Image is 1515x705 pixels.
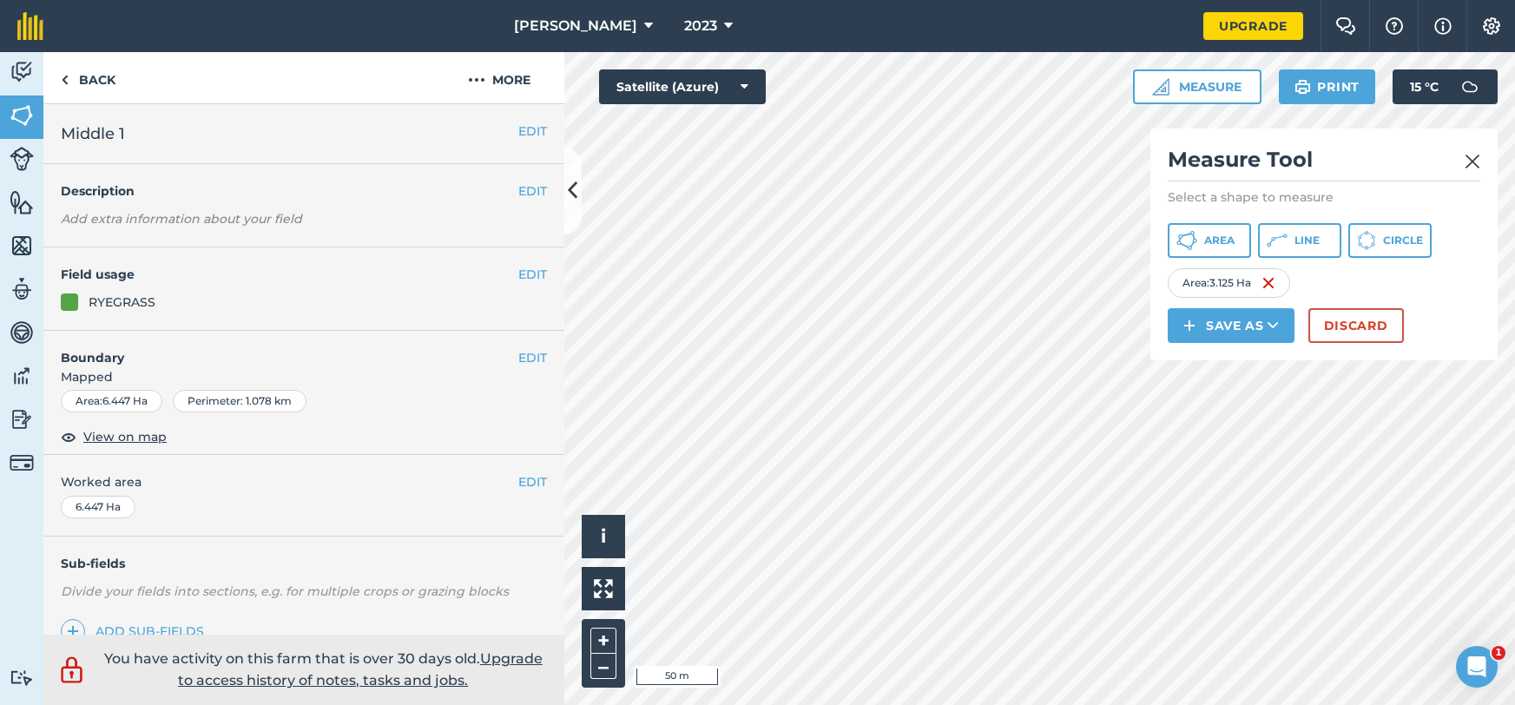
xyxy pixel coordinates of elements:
[10,102,34,128] img: svg+xml;base64,PHN2ZyB4bWxucz0iaHR0cDovL3d3dy53My5vcmcvMjAwMC9zdmciIHdpZHRoPSI1NiIgaGVpZ2h0PSI2MC...
[1183,315,1196,336] img: svg+xml;base64,PHN2ZyB4bWxucz0iaHR0cDovL3d3dy53My5vcmcvMjAwMC9zdmciIHdpZHRoPSIxNCIgaGVpZ2h0PSIyNC...
[594,579,613,598] img: Four arrows, one pointing top left, one top right, one bottom right and the last bottom left
[10,233,34,259] img: svg+xml;base64,PHN2ZyB4bWxucz0iaHR0cDovL3d3dy53My5vcmcvMjAwMC9zdmciIHdpZHRoPSI1NiIgaGVpZ2h0PSI2MC...
[518,348,547,367] button: EDIT
[1203,12,1303,40] a: Upgrade
[43,331,518,367] h4: Boundary
[10,320,34,346] img: svg+xml;base64,PD94bWwgdmVyc2lvbj0iMS4wIiBlbmNvZGluZz0idXRmLTgiPz4KPCEtLSBHZW5lcmF0b3I6IEFkb2JlIE...
[10,406,34,432] img: svg+xml;base64,PD94bWwgdmVyc2lvbj0iMS4wIiBlbmNvZGluZz0idXRmLTgiPz4KPCEtLSBHZW5lcmF0b3I6IEFkb2JlIE...
[518,265,547,284] button: EDIT
[1410,69,1439,104] span: 15 ° C
[1393,69,1498,104] button: 15 °C
[67,621,79,642] img: svg+xml;base64,PHN2ZyB4bWxucz0iaHR0cDovL3d3dy53My5vcmcvMjAwMC9zdmciIHdpZHRoPSIxNCIgaGVpZ2h0PSIyNC...
[582,515,625,558] button: i
[518,181,547,201] button: EDIT
[61,426,167,447] button: View on map
[61,583,509,599] em: Divide your fields into sections, e.g. for multiple crops or grazing blocks
[1492,646,1505,660] span: 1
[17,12,43,40] img: fieldmargin Logo
[590,654,616,679] button: –
[43,367,564,386] span: Mapped
[1168,308,1294,343] button: Save as
[61,122,125,146] span: Middle 1
[1204,234,1235,247] span: Area
[1261,273,1275,293] img: svg+xml;base64,PHN2ZyB4bWxucz0iaHR0cDovL3d3dy53My5vcmcvMjAwMC9zdmciIHdpZHRoPSIxNiIgaGVpZ2h0PSIyNC...
[89,293,155,312] div: RYEGRASS
[1348,223,1432,258] button: Circle
[1384,17,1405,35] img: A question mark icon
[1481,17,1502,35] img: A cog icon
[1452,69,1487,104] img: svg+xml;base64,PD94bWwgdmVyc2lvbj0iMS4wIiBlbmNvZGluZz0idXRmLTgiPz4KPCEtLSBHZW5lcmF0b3I6IEFkb2JlIE...
[61,69,69,90] img: svg+xml;base64,PHN2ZyB4bWxucz0iaHR0cDovL3d3dy53My5vcmcvMjAwMC9zdmciIHdpZHRoPSI5IiBoZWlnaHQ9IjI0Ii...
[61,619,211,643] a: Add sub-fields
[10,147,34,171] img: svg+xml;base64,PD94bWwgdmVyc2lvbj0iMS4wIiBlbmNvZGluZz0idXRmLTgiPz4KPCEtLSBHZW5lcmF0b3I6IEFkb2JlIE...
[56,654,87,686] img: svg+xml;base64,PD94bWwgdmVyc2lvbj0iMS4wIiBlbmNvZGluZz0idXRmLTgiPz4KPCEtLSBHZW5lcmF0b3I6IEFkb2JlIE...
[43,554,564,573] h4: Sub-fields
[1434,16,1452,36] img: svg+xml;base64,PHN2ZyB4bWxucz0iaHR0cDovL3d3dy53My5vcmcvMjAwMC9zdmciIHdpZHRoPSIxNyIgaGVpZ2h0PSIxNy...
[96,648,551,692] p: You have activity on this farm that is over 30 days old.
[1168,146,1480,181] h2: Measure Tool
[61,496,135,518] div: 6.447 Ha
[468,69,485,90] img: svg+xml;base64,PHN2ZyB4bWxucz0iaHR0cDovL3d3dy53My5vcmcvMjAwMC9zdmciIHdpZHRoPSIyMCIgaGVpZ2h0PSIyNC...
[61,181,547,201] h4: Description
[61,472,547,491] span: Worked area
[10,189,34,215] img: svg+xml;base64,PHN2ZyB4bWxucz0iaHR0cDovL3d3dy53My5vcmcvMjAwMC9zdmciIHdpZHRoPSI1NiIgaGVpZ2h0PSI2MC...
[1168,188,1480,206] p: Select a shape to measure
[10,363,34,389] img: svg+xml;base64,PD94bWwgdmVyc2lvbj0iMS4wIiBlbmNvZGluZz0idXRmLTgiPz4KPCEtLSBHZW5lcmF0b3I6IEFkb2JlIE...
[590,628,616,654] button: +
[1456,646,1498,688] iframe: Intercom live chat
[1335,17,1356,35] img: Two speech bubbles overlapping with the left bubble in the forefront
[10,276,34,302] img: svg+xml;base64,PD94bWwgdmVyc2lvbj0iMS4wIiBlbmNvZGluZz0idXRmLTgiPz4KPCEtLSBHZW5lcmF0b3I6IEFkb2JlIE...
[1279,69,1376,104] button: Print
[1133,69,1261,104] button: Measure
[599,69,766,104] button: Satellite (Azure)
[61,390,162,412] div: Area : 6.447 Ha
[1168,268,1290,298] div: Area : 3.125 Ha
[518,122,547,141] button: EDIT
[518,472,547,491] button: EDIT
[1294,234,1320,247] span: Line
[83,427,167,446] span: View on map
[1465,151,1480,172] img: svg+xml;base64,PHN2ZyB4bWxucz0iaHR0cDovL3d3dy53My5vcmcvMjAwMC9zdmciIHdpZHRoPSIyMiIgaGVpZ2h0PSIzMC...
[1152,78,1169,96] img: Ruler icon
[61,265,518,284] h4: Field usage
[434,52,564,103] button: More
[684,16,717,36] span: 2023
[61,211,302,227] em: Add extra information about your field
[1168,223,1251,258] button: Area
[1308,308,1404,343] button: Discard
[1258,223,1341,258] button: Line
[514,16,637,36] span: [PERSON_NAME]
[1294,76,1311,97] img: svg+xml;base64,PHN2ZyB4bWxucz0iaHR0cDovL3d3dy53My5vcmcvMjAwMC9zdmciIHdpZHRoPSIxOSIgaGVpZ2h0PSIyNC...
[10,59,34,85] img: svg+xml;base64,PD94bWwgdmVyc2lvbj0iMS4wIiBlbmNvZGluZz0idXRmLTgiPz4KPCEtLSBHZW5lcmF0b3I6IEFkb2JlIE...
[601,525,606,547] span: i
[43,52,133,103] a: Back
[10,451,34,475] img: svg+xml;base64,PD94bWwgdmVyc2lvbj0iMS4wIiBlbmNvZGluZz0idXRmLTgiPz4KPCEtLSBHZW5lcmF0b3I6IEFkb2JlIE...
[1383,234,1423,247] span: Circle
[10,669,34,686] img: svg+xml;base64,PD94bWwgdmVyc2lvbj0iMS4wIiBlbmNvZGluZz0idXRmLTgiPz4KPCEtLSBHZW5lcmF0b3I6IEFkb2JlIE...
[61,426,76,447] img: svg+xml;base64,PHN2ZyB4bWxucz0iaHR0cDovL3d3dy53My5vcmcvMjAwMC9zdmciIHdpZHRoPSIxOCIgaGVpZ2h0PSIyNC...
[173,390,306,412] div: Perimeter : 1.078 km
